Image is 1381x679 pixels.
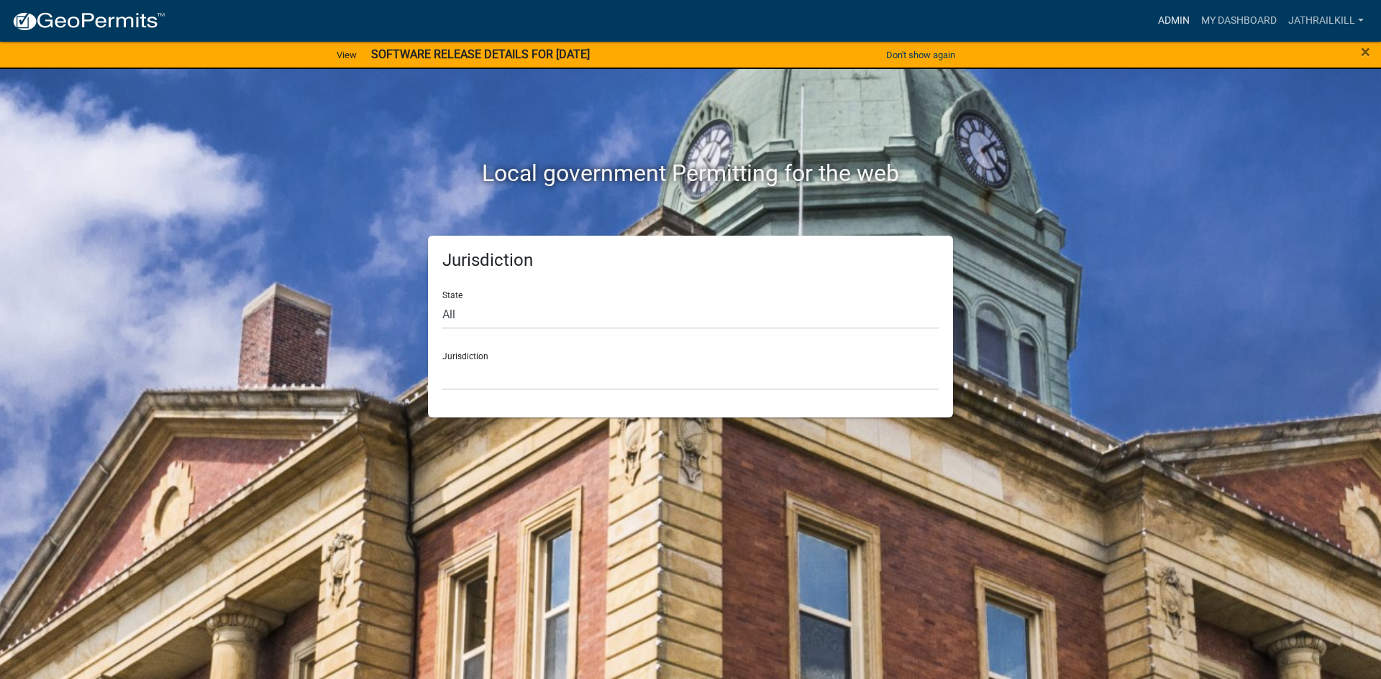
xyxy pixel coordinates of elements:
[442,250,939,271] h5: Jurisdiction
[1152,7,1195,34] a: Admin
[1361,43,1370,60] button: Close
[1282,7,1369,34] a: Jathrailkill
[291,160,1090,187] h2: Local government Permitting for the web
[371,47,590,61] strong: SOFTWARE RELEASE DETAILS FOR [DATE]
[1361,42,1370,62] span: ×
[331,43,363,67] a: View
[880,43,961,67] button: Don't show again
[1195,7,1282,34] a: My Dashboard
